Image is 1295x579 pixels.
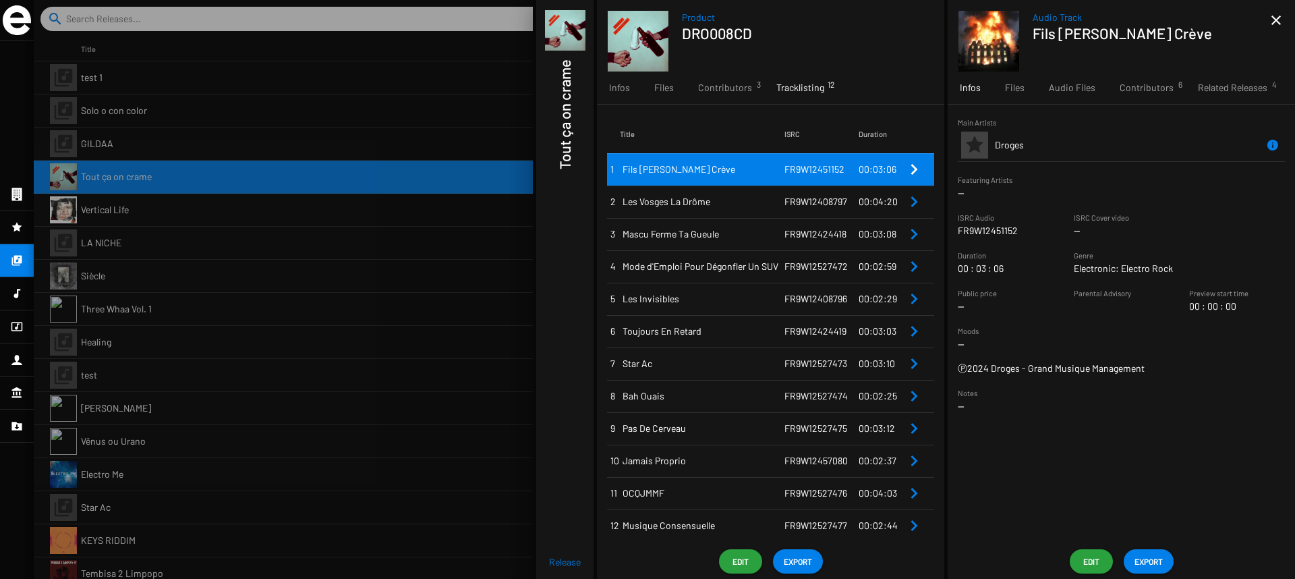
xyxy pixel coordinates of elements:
[784,325,846,337] span: FR9W12424419
[610,422,615,434] span: 9
[610,260,616,272] span: 4
[906,323,922,339] mat-icon: Remove Reference
[960,81,981,94] span: Infos
[623,389,784,403] span: Bah Ouais
[958,262,976,275] span: 00
[1189,300,1207,313] span: 00
[859,520,898,531] span: 00:02:44
[608,11,668,72] img: tout-ca-on-crame.png
[610,163,614,175] span: 1
[784,228,846,240] span: FR9W12424418
[620,128,635,141] div: Title
[859,163,896,175] span: 00:03:06
[995,139,1024,150] span: Droges
[906,518,922,534] mat-icon: Remove Reference
[859,196,898,207] span: 00:04:20
[730,549,751,574] span: Edit
[1134,549,1163,574] span: EXPORT
[906,453,922,469] mat-icon: Remove Reference
[610,325,615,337] span: 6
[1074,263,1173,274] span: Electronic: Electro Rock
[1033,11,1271,24] span: Audio Track
[623,260,784,273] span: Mode d'Emploi Pour Dégonfler Un SUV
[958,300,997,313] p: --
[1124,549,1174,574] button: EXPORT
[610,455,619,466] span: 10
[958,118,996,127] small: Main Artists
[1189,289,1248,298] small: Preview start time
[958,337,979,351] p: --
[784,422,847,434] span: FR9W12527475
[623,292,784,306] span: Les Invisibles
[906,420,922,437] mat-icon: Remove Reference
[784,128,800,141] div: ISRC
[906,194,922,210] mat-icon: Remove Reference
[958,327,979,335] small: Moods
[859,228,896,240] span: 00:03:08
[859,260,896,272] span: 00:02:59
[545,10,585,51] img: tout-ca-on-crame.png
[620,128,784,141] div: Title
[784,487,847,499] span: FR9W12527476
[1049,81,1095,94] span: Audio Files
[784,128,859,141] div: ISRC
[623,422,784,435] span: Pas De Cerveau
[1226,300,1236,313] span: 00
[859,487,897,499] span: 00:04:03
[958,289,997,298] small: Public price
[784,163,844,175] span: FR9W12451152
[859,358,895,369] span: 00:03:10
[623,325,784,338] span: Toujours En Retard
[958,389,977,397] small: Notes
[958,399,1285,413] p: --
[994,262,1004,275] span: 06
[859,128,887,141] div: Duration
[859,128,906,141] div: Duration
[1074,289,1131,298] small: Parental Advisory
[682,24,909,42] h1: DRO008CD
[1198,81,1267,94] span: Related Releases
[610,487,617,499] span: 11
[859,293,897,304] span: 00:02:29
[623,357,784,370] span: Star Ac
[906,485,922,501] mat-icon: Remove Reference
[1005,81,1025,94] span: Files
[976,262,994,275] span: 03
[906,226,922,242] mat-icon: Remove Reference
[906,388,922,404] mat-icon: Remove Reference
[784,260,848,272] span: FR9W12527472
[1070,549,1113,574] button: Edit
[958,251,986,260] small: Duration
[784,293,847,304] span: FR9W12408796
[3,5,31,35] img: grand-sigle.svg
[654,81,674,94] span: Files
[906,161,922,177] mat-icon: Remove Reference
[859,455,896,466] span: 00:02:37
[719,549,762,574] button: Edit
[623,195,784,209] span: Les Vosges La Drôme
[1033,24,1260,42] h1: Fils [PERSON_NAME] Crève
[623,487,784,500] span: OCQJMMF
[859,390,897,402] span: 00:02:25
[784,520,847,531] span: FR9W12527477
[958,213,994,222] small: ISRC Audio
[958,11,1019,72] img: FDBC-edit.jpg
[623,519,784,532] span: Musique Consensuelle
[906,291,922,307] mat-icon: Remove Reference
[784,549,812,574] span: EXPORT
[549,555,581,569] span: Release
[610,358,615,369] span: 7
[784,196,847,207] span: FR9W12408797
[958,186,1285,200] p: --
[859,422,895,434] span: 00:03:12
[610,196,616,207] span: 2
[958,362,1145,374] span: Ⓟ2024 Droges - Grand Musique Management
[556,59,573,169] h1: Tout ça on crame
[610,520,619,531] span: 12
[776,81,824,94] span: Tracklisting
[784,455,848,466] span: FR9W12457080
[784,390,848,402] span: FR9W12527474
[623,454,784,468] span: Jamais Proprio
[698,81,752,94] span: Contributors
[1074,251,1093,260] small: Genre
